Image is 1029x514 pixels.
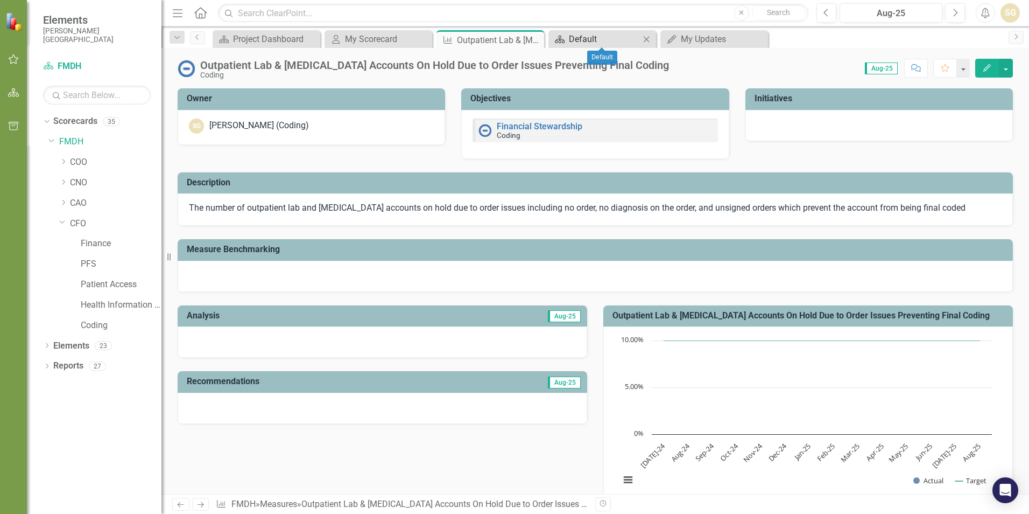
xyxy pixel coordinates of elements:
[178,60,195,77] img: No Information
[663,32,765,46] a: My Updates
[327,32,429,46] a: My Scorecard
[669,441,692,464] text: Aug-24
[43,26,151,44] small: [PERSON_NAME][GEOGRAPHIC_DATA]
[70,177,161,189] a: CNO
[887,441,910,464] text: May-25
[70,197,161,210] a: CAO
[43,86,151,105] input: Search Below...
[912,441,934,463] text: Jun-25
[233,32,318,46] div: Project Dashboard
[752,5,806,20] button: Search
[53,360,83,372] a: Reports
[53,115,97,128] a: Scorecards
[53,340,89,352] a: Elements
[187,178,1007,187] h3: Description
[81,319,161,332] a: Coding
[457,33,541,47] div: Outpatient Lab & [MEDICAL_DATA] Accounts On Hold Due to Order Issues Preventing Final Coding
[231,499,256,509] a: FMDH
[634,428,644,438] text: 0%
[718,441,740,463] text: Oct-24
[218,4,808,23] input: Search ClearPoint...
[187,94,440,103] h3: Owner
[838,441,861,464] text: Mar-25
[89,362,106,371] div: 27
[766,441,789,464] text: Dec-24
[345,32,429,46] div: My Scorecard
[81,299,161,311] a: Health Information Management
[587,51,617,65] div: Default
[187,311,381,321] h3: Analysis
[548,377,581,388] span: Aug-25
[189,119,204,134] div: SG
[612,311,1007,321] h3: Outpatient Lab & [MEDICAL_DATA] Accounts On Hold Due to Order Issues Preventing Final Coding
[81,238,161,250] a: Finance
[81,279,161,291] a: Patient Access
[470,94,723,103] h3: Objectives
[913,476,943,485] button: Show Actual
[551,32,640,46] a: Default
[70,156,161,169] a: COO
[497,121,582,131] a: Financial Stewardship
[187,245,1007,254] h3: Measure Benchmarking
[478,124,491,137] img: No Information
[5,12,24,31] img: ClearPoint Strategy
[209,120,309,132] div: [PERSON_NAME] (Coding)
[43,60,151,73] a: FMDH
[638,441,667,470] text: [DATE]-24
[960,441,983,464] text: Aug-25
[95,341,112,350] div: 23
[200,59,669,71] div: Outpatient Lab & [MEDICAL_DATA] Accounts On Hold Due to Order Issues Preventing Final Coding
[260,499,297,509] a: Measures
[621,473,636,488] button: View chart menu, Chart
[621,335,644,344] text: 10.00%
[815,441,837,463] text: Feb-25
[43,13,151,26] span: Elements
[187,377,456,386] h3: Recommendations
[864,441,885,463] text: Apr-25
[59,136,161,148] a: FMDH
[216,498,587,511] div: » »
[992,477,1018,503] div: Open Intercom Messenger
[103,117,120,126] div: 35
[741,441,764,464] text: Nov-24
[215,32,318,46] a: Project Dashboard
[615,335,1002,497] div: Chart. Highcharts interactive chart.
[301,499,672,509] div: Outpatient Lab & [MEDICAL_DATA] Accounts On Hold Due to Order Issues Preventing Final Coding
[189,202,1002,214] p: The number of outpatient lab and [MEDICAL_DATA] accounts on hold due to order issues including no...
[767,8,790,17] span: Search
[615,335,997,497] svg: Interactive chart
[625,381,644,391] text: 5.00%
[840,3,942,23] button: Aug-25
[681,32,765,46] div: My Updates
[694,441,716,464] text: Sep-24
[791,441,813,463] text: Jan-25
[662,338,982,343] g: Target, series 2 of 2. Line with 14 data points.
[865,62,898,74] span: Aug-25
[200,71,669,79] div: Coding
[70,218,161,230] a: CFO
[955,476,987,485] button: Show Target
[497,131,520,140] small: Coding
[843,7,939,20] div: Aug-25
[548,310,581,322] span: Aug-25
[81,258,161,270] a: PFS
[755,94,1007,103] h3: Initiatives
[1000,3,1020,23] button: SG
[569,32,640,46] div: Default
[930,441,958,470] text: [DATE]-25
